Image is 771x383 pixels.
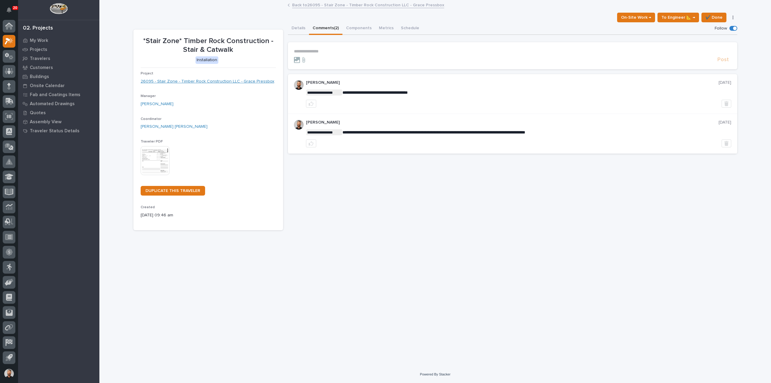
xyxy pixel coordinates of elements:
[8,7,15,17] div: Notifications20
[30,110,46,116] p: Quotes
[306,140,316,147] button: like this post
[375,22,397,35] button: Metrics
[3,4,15,16] button: Notifications
[141,140,163,143] span: Traveler PDF
[18,63,99,72] a: Customers
[141,124,208,130] a: [PERSON_NAME] [PERSON_NAME]
[292,1,444,8] a: Back to26095 - Stair Zone - Timber Rock Construction LLC - Grace Pressbox
[30,101,75,107] p: Automated Drawings
[141,206,155,209] span: Created
[719,120,731,125] p: [DATE]
[195,56,218,64] div: Installation
[397,22,423,35] button: Schedule
[342,22,375,35] button: Components
[141,117,161,121] span: Coordinator
[705,14,723,21] span: ✔️ Done
[30,65,53,71] p: Customers
[306,120,719,125] p: [PERSON_NAME]
[141,72,153,75] span: Project
[50,3,67,14] img: Workspace Logo
[701,13,726,22] button: ✔️ Done
[30,92,80,98] p: Fab and Coatings Items
[18,45,99,54] a: Projects
[617,13,655,22] button: On-Site Work →
[30,119,61,125] p: Assembly View
[288,22,309,35] button: Details
[141,94,156,98] span: Manager
[719,80,731,85] p: [DATE]
[18,99,99,108] a: Automated Drawings
[420,372,450,376] a: Powered By Stacker
[30,74,49,80] p: Buildings
[715,56,731,63] button: Post
[141,186,205,196] a: DUPLICATE THIS TRAVELER
[145,189,200,193] span: DUPLICATE THIS TRAVELER
[18,81,99,90] a: Onsite Calendar
[141,101,173,107] a: [PERSON_NAME]
[30,56,50,61] p: Travelers
[294,120,304,130] img: AGNmyxaji213nCK4JzPdPN3H3CMBhXDSA2tJ_sy3UIa5=s96-c
[18,36,99,45] a: My Work
[306,100,316,108] button: like this post
[717,56,729,63] span: Post
[18,126,99,135] a: Traveler Status Details
[18,54,99,63] a: Travelers
[306,80,719,85] p: [PERSON_NAME]
[141,212,276,218] p: [DATE] 09:46 am
[18,90,99,99] a: Fab and Coatings Items
[18,108,99,117] a: Quotes
[621,14,651,21] span: On-Site Work →
[18,72,99,81] a: Buildings
[715,26,727,31] p: Follow
[30,38,48,43] p: My Work
[3,367,15,380] button: users-avatar
[657,13,699,22] button: To Engineer 📐 →
[13,6,17,10] p: 20
[18,117,99,126] a: Assembly View
[294,80,304,90] img: AGNmyxaji213nCK4JzPdPN3H3CMBhXDSA2tJ_sy3UIa5=s96-c
[722,100,731,108] button: Delete post
[722,140,731,147] button: Delete post
[30,83,65,89] p: Onsite Calendar
[309,22,342,35] button: Comments (2)
[661,14,695,21] span: To Engineer 📐 →
[30,128,80,134] p: Traveler Status Details
[141,37,276,54] p: *Stair Zone* Timber Rock Construction - Stair & Catwalk
[30,47,47,52] p: Projects
[141,78,274,85] a: 26095 - Stair Zone - Timber Rock Construction LLC - Grace Pressbox
[23,25,53,32] div: 02. Projects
